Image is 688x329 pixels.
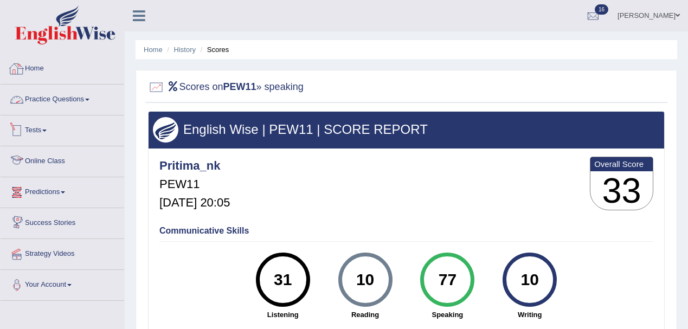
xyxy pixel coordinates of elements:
b: Overall Score [594,159,649,169]
a: Your Account [1,270,124,297]
img: wings.png [153,117,178,143]
a: Practice Questions [1,85,124,112]
h2: Scores on » speaking [148,79,304,95]
h5: [DATE] 20:05 [159,196,230,209]
div: 77 [428,257,467,302]
h4: Pritima_nk [159,159,230,172]
div: 31 [263,257,303,302]
h3: English Wise | PEW11 | SCORE REPORT [153,122,660,137]
h3: 33 [590,171,653,210]
strong: Reading [330,309,401,320]
li: Scores [198,44,229,55]
a: Home [1,54,124,81]
div: 10 [345,257,385,302]
a: Tests [1,115,124,143]
a: Predictions [1,177,124,204]
b: PEW11 [223,81,256,92]
a: Success Stories [1,208,124,235]
h4: Communicative Skills [159,226,653,236]
div: 10 [510,257,550,302]
a: Home [144,46,163,54]
strong: Speaking [411,309,483,320]
a: Strategy Videos [1,239,124,266]
span: 16 [595,4,608,15]
strong: Listening [247,309,319,320]
strong: Writing [494,309,565,320]
h5: PEW11 [159,178,230,191]
a: Online Class [1,146,124,173]
a: History [174,46,196,54]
